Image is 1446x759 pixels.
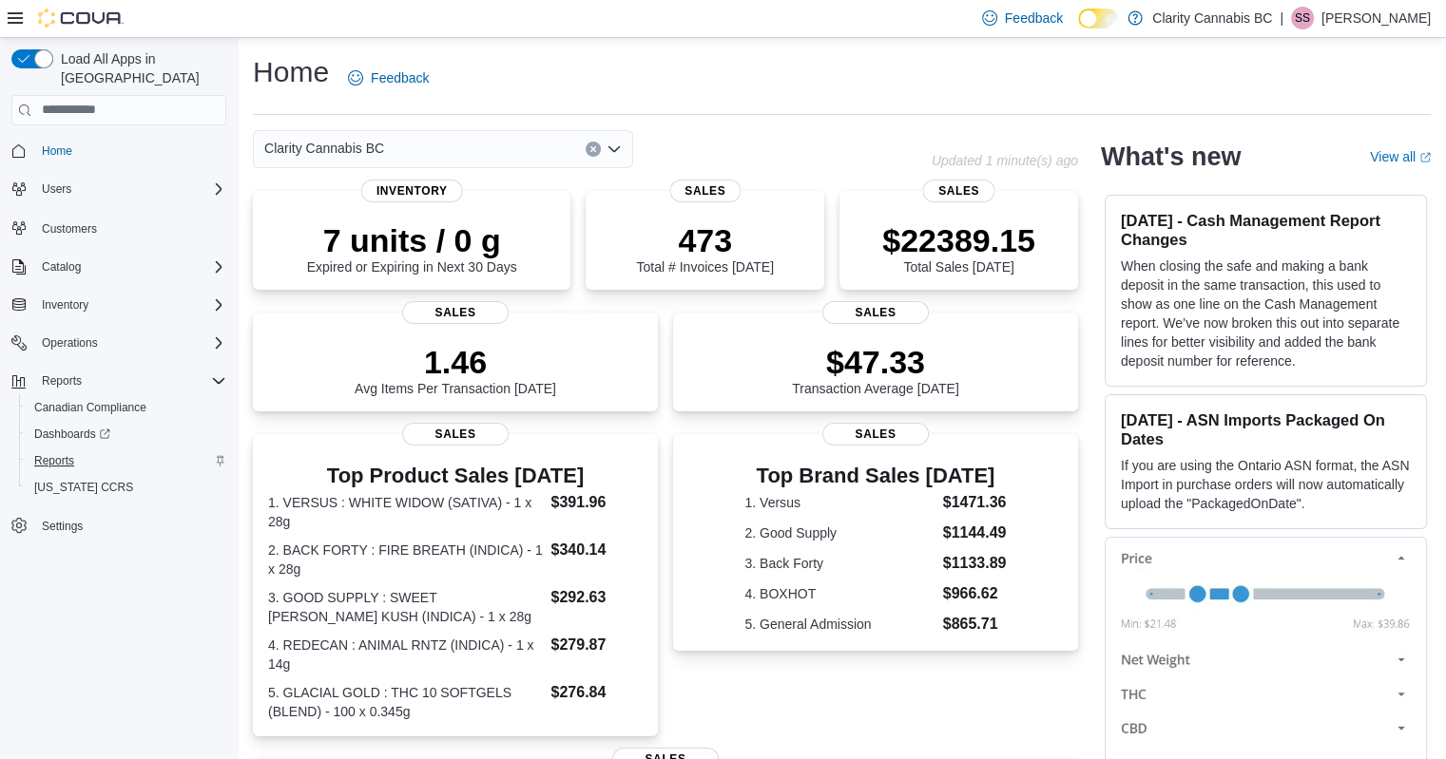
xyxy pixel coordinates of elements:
a: Feedback [340,59,436,97]
a: Home [34,140,80,162]
span: Sales [402,301,509,324]
button: Operations [34,332,106,354]
dd: $1133.89 [943,552,1007,575]
dd: $276.84 [550,681,642,704]
button: Reports [34,370,89,392]
span: Home [42,143,72,159]
dt: 3. GOOD SUPPLY : SWEET [PERSON_NAME] KUSH (INDICA) - 1 x 28g [268,588,543,626]
dt: 4. REDECAN : ANIMAL RNTZ (INDICA) - 1 x 14g [268,636,543,674]
span: Reports [42,373,82,389]
span: Feedback [1005,9,1063,28]
span: Clarity Cannabis BC [264,137,384,160]
span: Customers [34,216,226,239]
div: Total # Invoices [DATE] [636,221,773,275]
dt: 1. VERSUS : WHITE WIDOW (SATIVA) - 1 x 28g [268,493,543,531]
p: $47.33 [792,343,959,381]
dd: $391.96 [550,491,642,514]
dt: 2. BACK FORTY : FIRE BREATH (INDICA) - 1 x 28g [268,541,543,579]
span: Sales [822,301,929,324]
h3: Top Product Sales [DATE] [268,465,643,487]
span: Dashboards [34,427,110,442]
span: Inventory [34,294,226,316]
span: Operations [34,332,226,354]
span: Washington CCRS [27,476,226,499]
span: Customers [42,221,97,237]
button: Settings [4,512,234,540]
div: Transaction Average [DATE] [792,343,959,396]
span: Users [34,178,226,200]
button: Catalog [34,256,88,278]
span: Catalog [34,256,226,278]
span: Canadian Compliance [34,400,146,415]
p: Updated 1 minute(s) ago [932,153,1078,168]
button: [US_STATE] CCRS [19,474,234,501]
button: Canadian Compliance [19,394,234,421]
dt: 1. Versus [744,493,935,512]
dt: 5. General Admission [744,615,935,634]
button: Operations [4,330,234,356]
button: Users [4,176,234,202]
h2: What's new [1101,142,1241,172]
button: Reports [19,447,234,474]
button: Home [4,137,234,164]
button: Users [34,178,79,200]
p: 7 units / 0 g [307,221,517,259]
span: Sales [923,180,994,202]
button: Reports [4,368,234,394]
p: If you are using the Ontario ASN format, the ASN Import in purchase orders will now automatically... [1121,456,1411,513]
span: Inventory [42,297,88,313]
dt: 2. Good Supply [744,523,935,542]
p: 1.46 [355,343,556,381]
button: Customers [4,214,234,241]
span: Canadian Compliance [27,396,226,419]
span: Load All Apps in [GEOGRAPHIC_DATA] [53,49,226,87]
span: Settings [34,514,226,538]
a: Dashboards [27,423,118,446]
p: $22389.15 [882,221,1035,259]
svg: External link [1419,152,1431,163]
dt: 3. Back Forty [744,554,935,573]
a: Reports [27,449,82,472]
dd: $340.14 [550,539,642,561]
span: Dashboards [27,423,226,446]
button: Open list of options [607,142,622,157]
a: Canadian Compliance [27,396,154,419]
div: Expired or Expiring in Next 30 Days [307,221,517,275]
dd: $966.62 [943,582,1007,605]
span: Reports [34,370,226,392]
span: [US_STATE] CCRS [34,480,133,495]
span: Catalog [42,259,81,275]
button: Clear input [586,142,601,157]
nav: Complex example [11,129,226,589]
p: [PERSON_NAME] [1321,7,1431,29]
span: Sales [822,423,929,446]
dd: $292.63 [550,586,642,609]
div: Total Sales [DATE] [882,221,1035,275]
span: Reports [34,453,74,468]
span: Users [42,181,71,197]
span: Feedback [371,68,429,87]
dt: 5. GLACIAL GOLD : THC 10 SOFTGELS (BLEND) - 100 x 0.345g [268,683,543,721]
input: Dark Mode [1078,9,1118,28]
a: Dashboards [19,421,234,447]
button: Catalog [4,254,234,280]
button: Inventory [34,294,96,316]
span: Sales [402,423,509,446]
h1: Home [253,53,329,91]
h3: [DATE] - Cash Management Report Changes [1121,211,1411,249]
a: Settings [34,515,90,538]
a: Customers [34,218,105,240]
a: [US_STATE] CCRS [27,476,141,499]
p: 473 [636,221,773,259]
dt: 4. BOXHOT [744,584,935,603]
dd: $1144.49 [943,522,1007,544]
p: Clarity Cannabis BC [1152,7,1272,29]
a: View allExternal link [1370,149,1431,164]
span: Sales [669,180,741,202]
span: Settings [42,519,83,534]
div: Silena Sparrow [1291,7,1314,29]
img: Cova [38,9,124,28]
span: Home [34,139,226,162]
span: Operations [42,335,98,351]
